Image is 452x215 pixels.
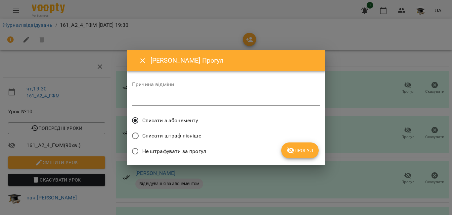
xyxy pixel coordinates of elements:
[281,142,319,158] button: Прогул
[135,53,151,69] button: Close
[287,146,313,154] span: Прогул
[132,82,320,87] label: Причина відміни
[142,132,201,140] span: Списати штраф пізніше
[142,147,206,155] span: Не штрафувати за прогул
[151,55,317,66] h6: [PERSON_NAME] Прогул
[142,117,198,125] span: Списати з абонементу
